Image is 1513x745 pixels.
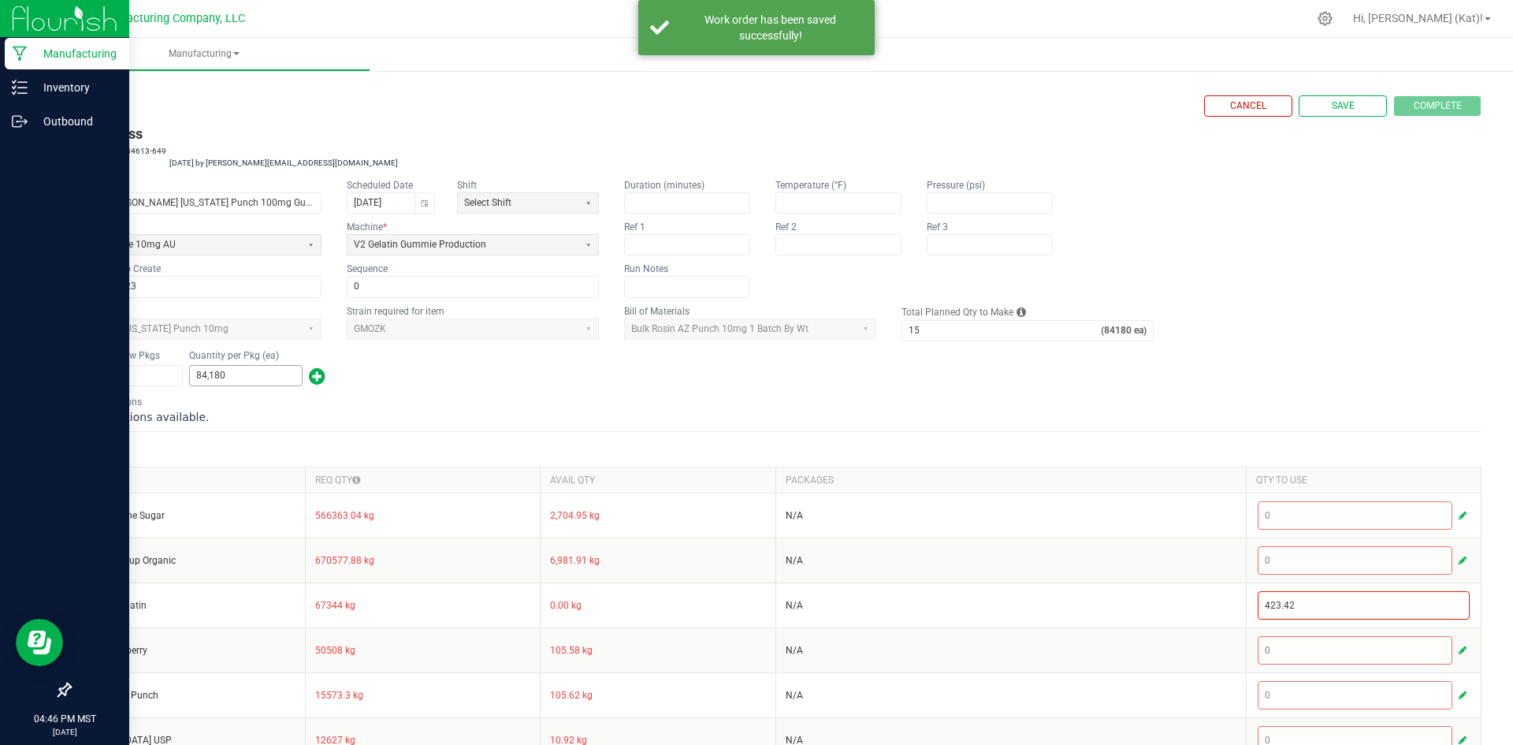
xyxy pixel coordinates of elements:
button: Toggle calendar [414,193,434,213]
span: No instructions available. [69,411,210,423]
kendo-label: Temperature (°F) [775,180,846,191]
span: Select Shift [464,196,572,210]
app-dropdownlist-async: V2 Gelatin Gummie Production [347,234,599,255]
span: Bulk Gummie 10mg AU [76,238,295,251]
td: 566363.04 kg [305,493,541,538]
kendo-label: Ref 1 [624,222,645,233]
td: 6,981.91 kg [541,538,776,583]
td: 50508 kg [305,628,541,672]
div: Work order has been saved successfully! [678,12,863,43]
th: ITEM [70,467,306,493]
td: 105.62 kg [541,672,776,717]
span: N/A [786,555,803,566]
label: Bill of Materials [624,305,690,318]
th: REQ QTY [305,467,541,493]
span: N/A [786,600,803,611]
kendo-label: Sequence [347,263,388,274]
inline-svg: Outbound [12,114,28,129]
span: N/A [786,510,803,521]
span: N/A [786,645,803,656]
button: Select [301,235,321,255]
kendo-label: Run Notes [624,263,668,274]
button: Select [578,193,598,213]
kendo-label: Machine [347,222,387,233]
span: Cancel [1230,99,1266,113]
button: Cancel [1204,95,1292,117]
p: Inventory [28,78,122,97]
label: Ref 3 [927,221,948,233]
label: Total Planned Qty to Make [901,306,1013,318]
th: PACKAGES [775,467,1246,493]
app-dropdownlist-async: Bulk Gummie 10mg AU [69,234,322,255]
div: Manage settings [1315,11,1335,26]
span: Hi, [PERSON_NAME] (Kat)! [1353,12,1483,24]
app-dropdownlist-async: Bulk Rosin Arizona Punch 10mg [69,318,322,340]
td: 2,704.95 kg [541,493,776,538]
kendo-label: Shift [457,180,477,191]
label: Pressure (psi) [927,179,985,192]
p: 04:46 PM MST [7,712,122,726]
td: 105.58 kg [541,628,776,672]
button: Save [1299,95,1387,117]
span: N/A [786,690,803,701]
span: V2 Gelatin Gummie Production [354,238,572,251]
button: Select [578,235,598,255]
td: 15573.3 kg [305,672,541,717]
th: QTY TO USE [1246,467,1481,493]
inline-svg: Manufacturing [12,46,28,61]
app-dropdownlist-async: Bulk Rosin AZ Punch 10mg 1 Batch By Wt [624,318,876,340]
span: BB Manufacturing Company, LLC [76,12,245,25]
inline-svg: Inventory [12,80,28,95]
td: [DATE] by [PERSON_NAME][EMAIL_ADDRESS][DOMAIN_NAME] [166,157,398,169]
h3: Inputs [69,438,1481,460]
span: Save [1332,99,1355,113]
h3: In Progress [69,123,1481,145]
kendo-label: Ref 2 [775,222,797,233]
p: [DATE] [7,726,122,738]
p: Outbound [28,112,122,131]
p: Manufacturing [28,44,122,63]
label: Strain required for item [347,305,444,318]
td: 67344 kg [305,583,541,628]
a: Manufacturing [38,38,370,71]
td: 0.00 kg [541,583,776,628]
strong: (84180 ea) [1101,324,1153,337]
app-dropdownlist-async: GMOZK [347,318,599,340]
span: Manufacturing [38,47,370,61]
kendo-label: Quantity per Pkg (ea) [189,349,303,362]
kendo-label: Duration (minutes) [624,180,704,191]
i: Required quantity is influenced by Number of New Pkgs and Qty per Pkg. [352,474,360,486]
kendo-label: Scheduled Date [347,180,413,191]
th: AVAIL QTY [541,467,776,493]
iframe: Resource center [16,619,63,666]
i: Each BOM has a Qty to Create in a single "kit". Total Planned Qty to Make is the number of kits p... [1017,304,1026,320]
td: 670577.88 kg [305,538,541,583]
